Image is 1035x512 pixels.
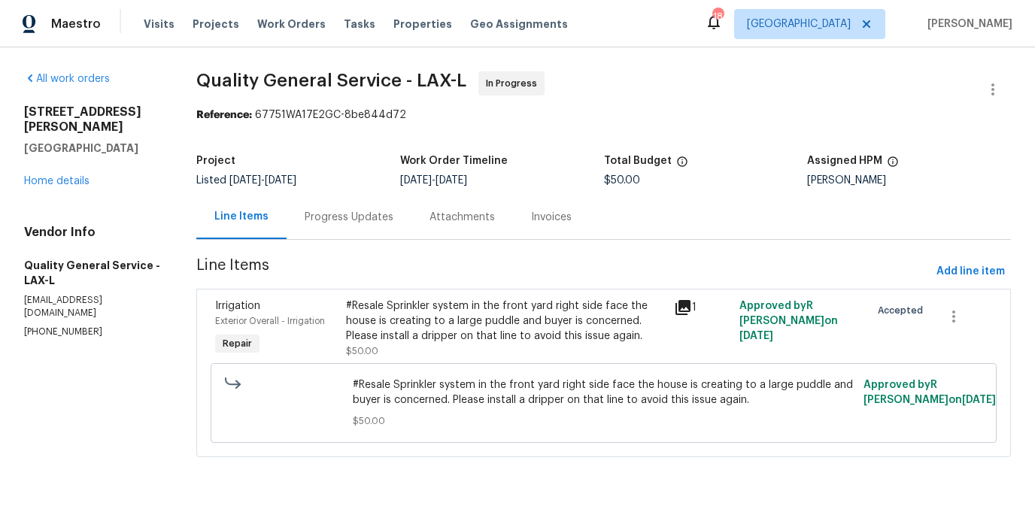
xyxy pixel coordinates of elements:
[531,210,572,225] div: Invoices
[305,210,393,225] div: Progress Updates
[807,175,1011,186] div: [PERSON_NAME]
[712,9,723,24] div: 18
[24,141,160,156] h5: [GEOGRAPHIC_DATA]
[739,301,838,341] span: Approved by R [PERSON_NAME] on
[604,156,672,166] h5: Total Budget
[486,76,543,91] span: In Progress
[196,156,235,166] h5: Project
[144,17,175,32] span: Visits
[196,108,1011,123] div: 67751WA17E2GC-8be844d72
[24,176,90,186] a: Home details
[215,301,260,311] span: Irrigation
[346,347,378,356] span: $50.00
[24,294,160,320] p: [EMAIL_ADDRESS][DOMAIN_NAME]
[436,175,467,186] span: [DATE]
[24,74,110,84] a: All work orders
[878,303,929,318] span: Accepted
[344,19,375,29] span: Tasks
[51,17,101,32] span: Maestro
[346,298,664,344] div: #Resale Sprinkler system in the front yard right side face the house is creating to a large puddl...
[214,209,269,224] div: Line Items
[24,326,160,338] p: [PHONE_NUMBER]
[353,377,854,407] span: #Resale Sprinkler system in the front yard right side face the house is creating to a large puddl...
[921,17,1012,32] span: [PERSON_NAME]
[393,17,452,32] span: Properties
[265,175,296,186] span: [DATE]
[196,71,466,89] span: Quality General Service - LAX-L
[739,331,773,341] span: [DATE]
[676,156,688,175] span: The total cost of line items that have been proposed by Opendoor. This sum includes line items th...
[747,17,851,32] span: [GEOGRAPHIC_DATA]
[674,298,730,317] div: 1
[962,395,996,405] span: [DATE]
[229,175,261,186] span: [DATE]
[24,258,160,288] h5: Quality General Service - LAX-L
[429,210,495,225] div: Attachments
[196,175,296,186] span: Listed
[807,156,882,166] h5: Assigned HPM
[229,175,296,186] span: -
[257,17,326,32] span: Work Orders
[936,262,1005,281] span: Add line item
[196,258,930,286] span: Line Items
[470,17,568,32] span: Geo Assignments
[24,225,160,240] h4: Vendor Info
[400,156,508,166] h5: Work Order Timeline
[864,380,996,405] span: Approved by R [PERSON_NAME] on
[400,175,432,186] span: [DATE]
[400,175,467,186] span: -
[217,336,258,351] span: Repair
[215,317,325,326] span: Exterior Overall - Irrigation
[930,258,1011,286] button: Add line item
[24,105,160,135] h2: [STREET_ADDRESS][PERSON_NAME]
[196,110,252,120] b: Reference:
[604,175,640,186] span: $50.00
[353,414,854,429] span: $50.00
[887,156,899,175] span: The hpm assigned to this work order.
[193,17,239,32] span: Projects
